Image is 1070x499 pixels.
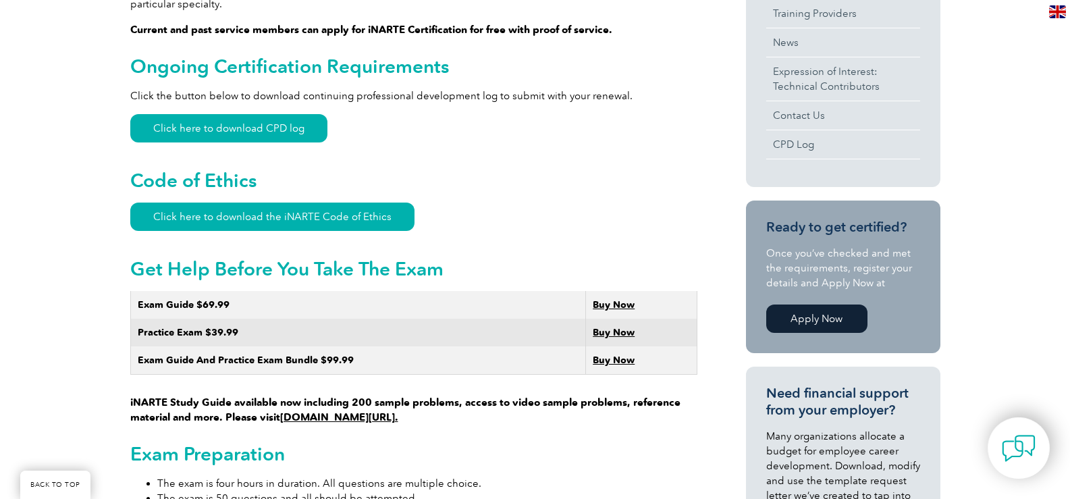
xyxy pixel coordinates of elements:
[766,246,920,290] p: Once you’ve checked and met the requirements, register your details and Apply Now at
[130,24,612,36] strong: Current and past service members can apply for iNARTE Certification for free with proof of service.
[138,354,354,366] strong: Exam Guide And Practice Exam Bundle $99.99
[766,28,920,57] a: News
[766,57,920,101] a: Expression of Interest:Technical Contributors
[130,443,697,465] h2: Exam Preparation
[130,169,697,191] h2: Code of Ethics
[1049,5,1066,18] img: en
[138,327,238,338] strong: Practice Exam $39.99
[157,476,697,491] li: The exam is four hours in duration. All questions are multiple choice.
[766,385,920,419] h3: Need financial support from your employer?
[130,396,680,423] strong: iNARTE Study Guide available now including 200 sample problems, access to video sample problems, ...
[1002,431,1036,465] img: contact-chat.png
[280,411,398,423] a: [DOMAIN_NAME][URL].
[130,55,697,77] h2: Ongoing Certification Requirements
[130,114,327,142] a: Click here to download CPD log
[766,305,867,333] a: Apply Now
[766,101,920,130] a: Contact Us
[593,327,635,338] a: Buy Now
[593,354,635,366] a: Buy Now
[130,258,697,280] h2: Get Help Before You Take The Exam
[138,299,230,311] strong: Exam Guide $69.99
[130,203,414,231] a: Click here to download the iNARTE Code of Ethics
[766,219,920,236] h3: Ready to get certified?
[593,299,635,311] a: Buy Now
[130,88,697,103] p: Click the button below to download continuing professional development log to submit with your re...
[766,130,920,159] a: CPD Log
[20,471,90,499] a: BACK TO TOP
